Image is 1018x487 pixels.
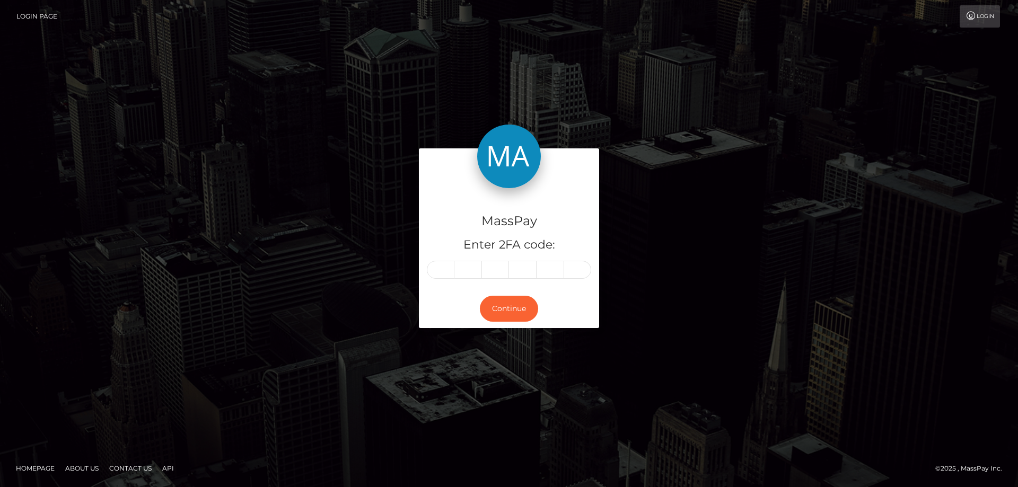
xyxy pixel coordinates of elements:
[427,237,591,253] h5: Enter 2FA code:
[935,463,1010,474] div: © 2025 , MassPay Inc.
[477,125,541,188] img: MassPay
[12,460,59,476] a: Homepage
[61,460,103,476] a: About Us
[16,5,57,28] a: Login Page
[427,212,591,231] h4: MassPay
[960,5,1000,28] a: Login
[480,296,538,322] button: Continue
[105,460,156,476] a: Contact Us
[158,460,178,476] a: API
